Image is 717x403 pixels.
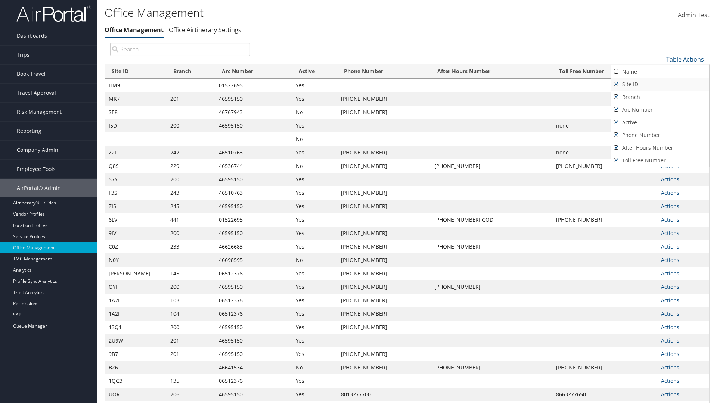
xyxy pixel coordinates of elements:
a: Arc Number [611,103,709,116]
span: Book Travel [17,65,46,83]
span: Trips [17,46,30,64]
a: Active [611,116,709,129]
a: After Hours Number [611,141,709,154]
span: AirPortal® Admin [17,179,61,197]
a: Toll Free Number [611,154,709,167]
span: Company Admin [17,141,58,159]
a: Branch [611,91,709,103]
span: Employee Tools [17,160,56,178]
span: Risk Management [17,103,62,121]
span: Travel Approval [17,84,56,102]
a: Name [611,65,709,78]
a: Phone Number [611,129,709,141]
a: Site ID [611,78,709,91]
img: airportal-logo.png [16,5,91,22]
span: Reporting [17,122,41,140]
span: Dashboards [17,26,47,45]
